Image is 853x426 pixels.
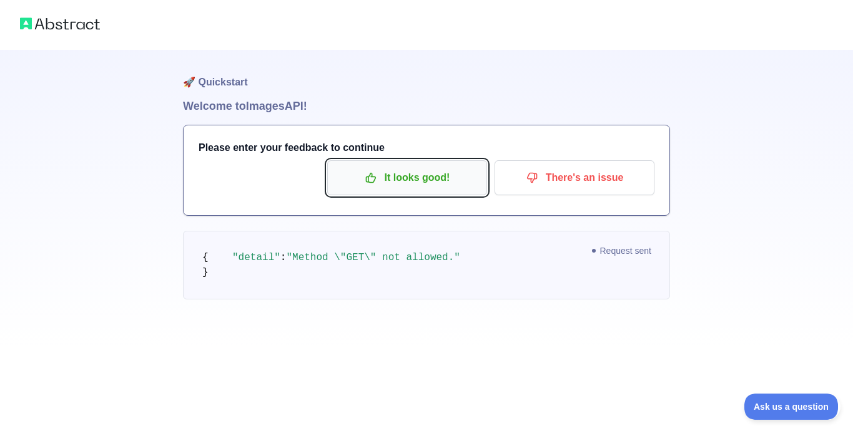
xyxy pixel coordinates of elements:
[327,160,487,195] button: It looks good!
[199,140,654,155] h3: Please enter your feedback to continue
[286,252,460,263] span: "Method \"GET\" not allowed."
[504,167,645,188] p: There's an issue
[20,15,100,32] img: Abstract logo
[232,252,280,263] span: "detail"
[183,50,670,97] h1: 🚀 Quickstart
[280,252,287,263] span: :
[495,160,654,195] button: There's an issue
[183,97,670,115] h1: Welcome to Images API!
[586,243,658,258] span: Request sent
[337,167,478,188] p: It looks good!
[744,394,841,420] iframe: Toggle Customer Support
[202,252,460,278] code: }
[202,252,209,263] span: {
